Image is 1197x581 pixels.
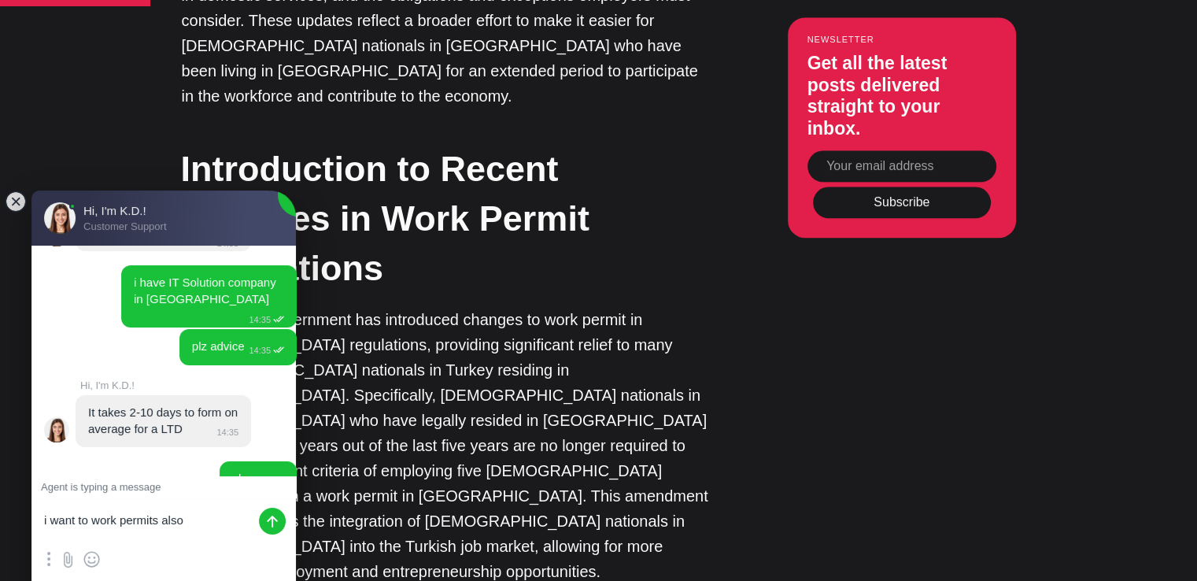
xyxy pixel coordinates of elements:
input: Your email address [807,150,996,182]
jdiv: 14:35 [244,345,284,355]
small: Newsletter [807,35,996,44]
jdiv: plz advice [192,339,245,353]
jdiv: 08.10.25 14:35:37 [76,395,251,447]
button: Subscribe [813,187,991,218]
h3: Get all the latest posts delivered straight to your inbox. [807,53,996,139]
jdiv: 08.10.25 14:35:19 [179,329,297,365]
jdiv: It takes 2-10 days to form on average for a LTD [88,405,241,435]
jdiv: 08.10.25 14:35:53 [220,461,297,497]
jdiv: Hi, I'm K.D.! [44,417,69,442]
jdiv: 08.10.25 14:35:16 [121,265,297,328]
jdiv: 14:35 [212,427,238,437]
h2: Introduction to Recent Changes in Work Permit Regulations [181,144,708,293]
jdiv: i have IT Solution company in [GEOGRAPHIC_DATA] [134,276,279,305]
jdiv: Hi, I'm K.D.! [80,379,284,391]
jdiv: ok [232,472,245,485]
jdiv: 14:35 [244,314,284,324]
jdiv: Agent is typing a message [31,476,296,498]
